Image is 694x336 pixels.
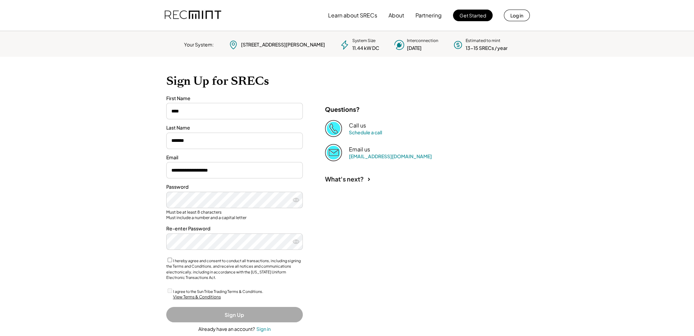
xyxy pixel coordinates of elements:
[198,326,255,333] div: Already have an account?
[407,45,422,52] div: [DATE]
[352,38,376,44] div: System Size
[328,9,377,22] button: Learn about SRECs
[166,124,303,131] div: Last Name
[166,184,303,190] div: Password
[415,9,442,22] button: Partnering
[166,225,303,232] div: Re-enter Password
[173,289,263,294] label: I agree to the Sun Tribe Trading Terms & Conditions.
[466,38,500,44] div: Estimated to mint
[166,210,303,220] div: Must be at least 8 characters Must include a number and a capital letter
[325,144,342,161] img: Email%202%403x.png
[349,153,432,159] a: [EMAIL_ADDRESS][DOMAIN_NAME]
[173,294,221,300] div: View Terms & Conditions
[352,45,379,52] div: 11.44 kW DC
[184,41,214,48] div: Your System:
[407,38,438,44] div: Interconnection
[166,258,301,280] label: I hereby agree and consent to conduct all transactions, including signing the Terms and Condition...
[349,122,366,129] div: Call us
[166,74,528,88] h1: Sign Up for SRECs
[256,326,271,332] div: Sign in
[349,129,382,135] a: Schedule a call
[165,4,221,27] img: recmint-logotype%403x.png
[349,146,370,153] div: Email us
[325,175,364,183] div: What's next?
[504,10,530,21] button: Log in
[388,9,404,22] button: About
[325,120,342,137] img: Phone%20copy%403x.png
[325,105,360,113] div: Questions?
[166,154,303,161] div: Email
[453,10,493,21] button: Get Started
[241,41,325,48] div: [STREET_ADDRESS][PERSON_NAME]
[166,307,303,322] button: Sign Up
[466,45,508,52] div: 13-15 SRECs / year
[166,95,303,102] div: First Name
